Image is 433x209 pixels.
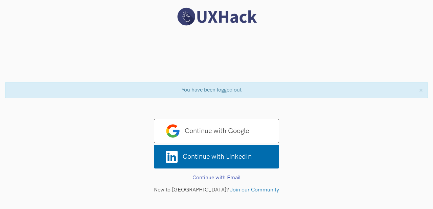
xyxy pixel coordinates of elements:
[181,87,242,93] span: You have been logged out
[174,7,259,27] img: UXHack logo
[154,145,279,168] a: Continue with LinkedIn
[154,119,279,143] a: Continue with Google
[166,124,180,138] img: google-logo.png
[230,187,279,193] a: Join our Community
[419,87,423,94] button: ×
[192,175,241,181] a: Continue with Email
[154,187,229,193] span: New to [GEOGRAPHIC_DATA]?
